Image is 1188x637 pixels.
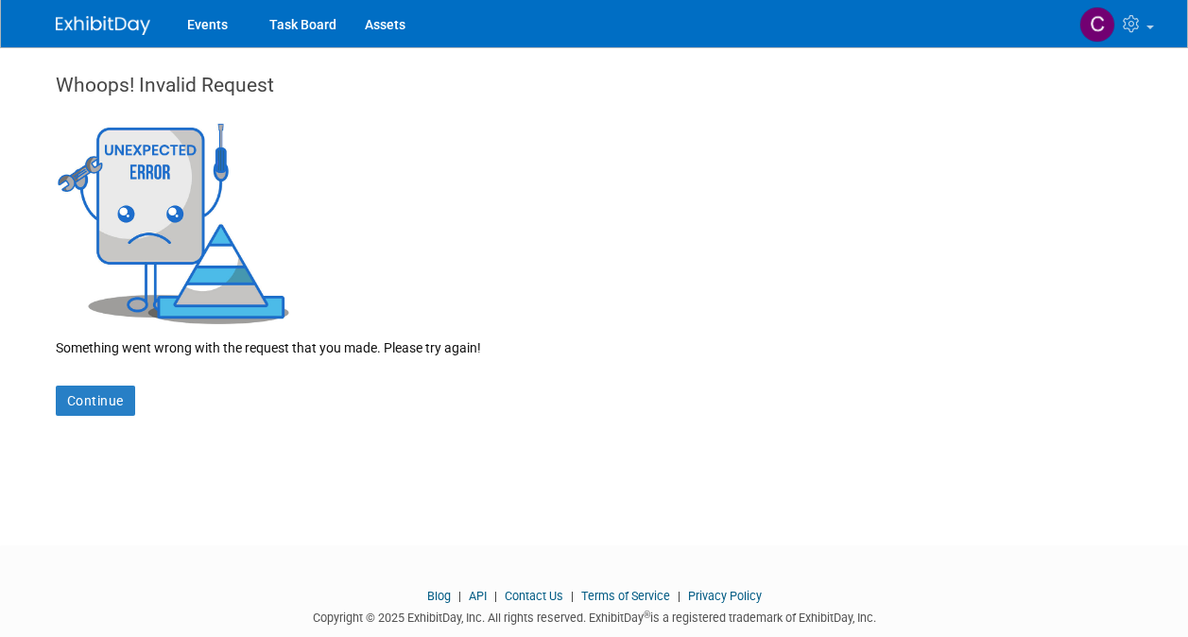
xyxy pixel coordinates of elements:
span: | [673,589,685,603]
a: Privacy Policy [688,589,762,603]
span: | [566,589,578,603]
img: Craig Mills [1079,7,1115,43]
a: API [469,589,487,603]
div: Something went wrong with the request that you made. Please try again! [56,324,1133,357]
img: Invalid Request [56,118,292,324]
img: ExhibitDay [56,16,150,35]
a: Continue [56,386,135,416]
sup: ® [644,610,650,620]
a: Contact Us [505,589,563,603]
span: | [490,589,502,603]
a: Blog [427,589,451,603]
div: Whoops! Invalid Request [56,71,1133,118]
a: Terms of Service [581,589,670,603]
span: | [454,589,466,603]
